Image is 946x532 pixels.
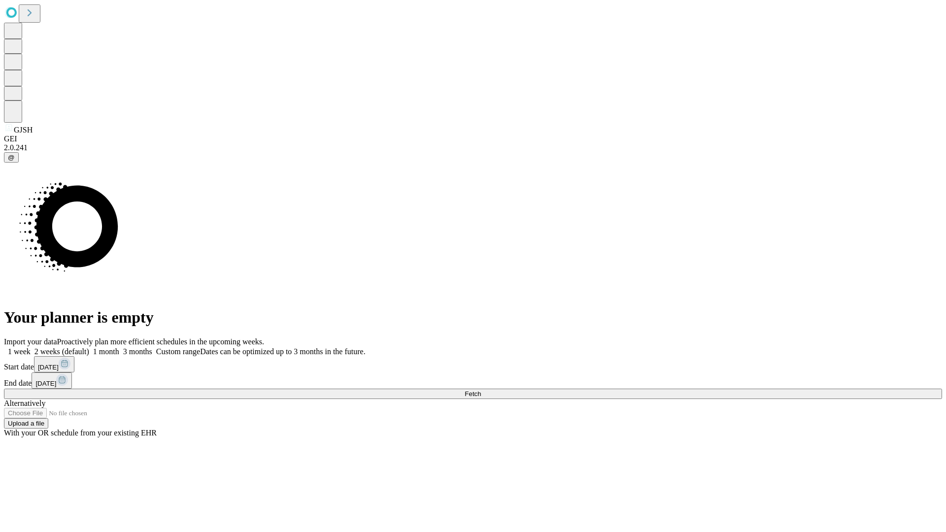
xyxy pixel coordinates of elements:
div: Start date [4,356,942,372]
button: Upload a file [4,418,48,429]
button: @ [4,152,19,163]
span: Dates can be optimized up to 3 months in the future. [200,347,365,356]
span: Import your data [4,337,57,346]
div: GEI [4,134,942,143]
span: 1 week [8,347,31,356]
button: Fetch [4,389,942,399]
span: 3 months [123,347,152,356]
span: With your OR schedule from your existing EHR [4,429,157,437]
span: Fetch [465,390,481,398]
button: [DATE] [34,356,74,372]
span: Custom range [156,347,200,356]
span: @ [8,154,15,161]
h1: Your planner is empty [4,308,942,327]
span: [DATE] [35,380,56,387]
span: Proactively plan more efficient schedules in the upcoming weeks. [57,337,264,346]
button: [DATE] [32,372,72,389]
span: 2 weeks (default) [34,347,89,356]
div: End date [4,372,942,389]
span: Alternatively [4,399,45,407]
span: GJSH [14,126,33,134]
div: 2.0.241 [4,143,942,152]
span: 1 month [93,347,119,356]
span: [DATE] [38,364,59,371]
